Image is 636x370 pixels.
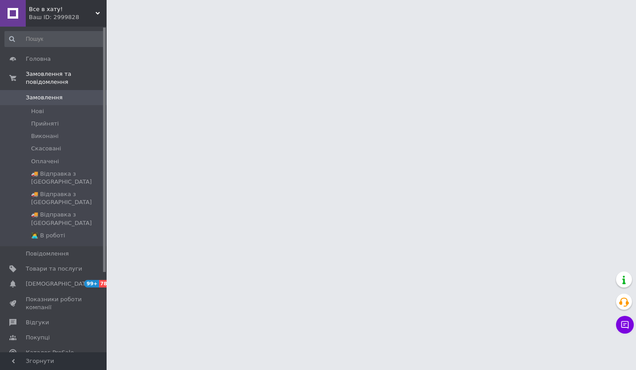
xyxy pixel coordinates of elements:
[31,170,104,186] span: 🚚 Відправка з [GEOGRAPHIC_DATA]
[31,157,59,165] span: Оплачені
[84,280,99,287] span: 99+
[26,265,82,273] span: Товари та послуги
[26,70,107,86] span: Замовлення та повідомлення
[616,316,634,334] button: Чат з покупцем
[26,349,74,357] span: Каталог ProSale
[29,5,95,13] span: Все в хату!
[31,211,104,227] span: 🚚 Відправка з [GEOGRAPHIC_DATA]
[26,250,69,258] span: Повідомлення
[31,132,59,140] span: Виконані
[26,94,63,102] span: Замовлення
[26,55,51,63] span: Головна
[29,13,107,21] div: Ваш ID: 2999828
[31,190,104,206] span: 🚚 Відправка з [GEOGRAPHIC_DATA]
[4,31,105,47] input: Пошук
[31,120,59,128] span: Прийняті
[26,295,82,311] span: Показники роботи компанії
[31,145,61,153] span: Скасовані
[31,107,44,115] span: Нові
[26,319,49,327] span: Відгуки
[99,280,109,287] span: 78
[26,280,91,288] span: [DEMOGRAPHIC_DATA]
[26,334,50,342] span: Покупці
[31,232,65,240] span: 👩‍💻 В роботі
